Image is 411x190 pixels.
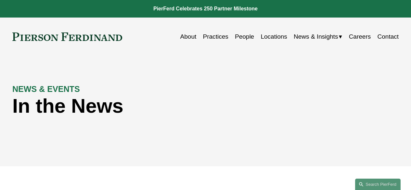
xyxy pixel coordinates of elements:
a: Contact [378,31,399,43]
a: folder dropdown [294,31,342,43]
a: Practices [203,31,228,43]
a: Search this site [355,179,401,190]
span: News & Insights [294,31,338,42]
strong: NEWS & EVENTS [12,84,80,94]
a: About [180,31,197,43]
a: Careers [349,31,371,43]
a: People [235,31,254,43]
a: Locations [261,31,287,43]
h1: In the News [12,95,302,117]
